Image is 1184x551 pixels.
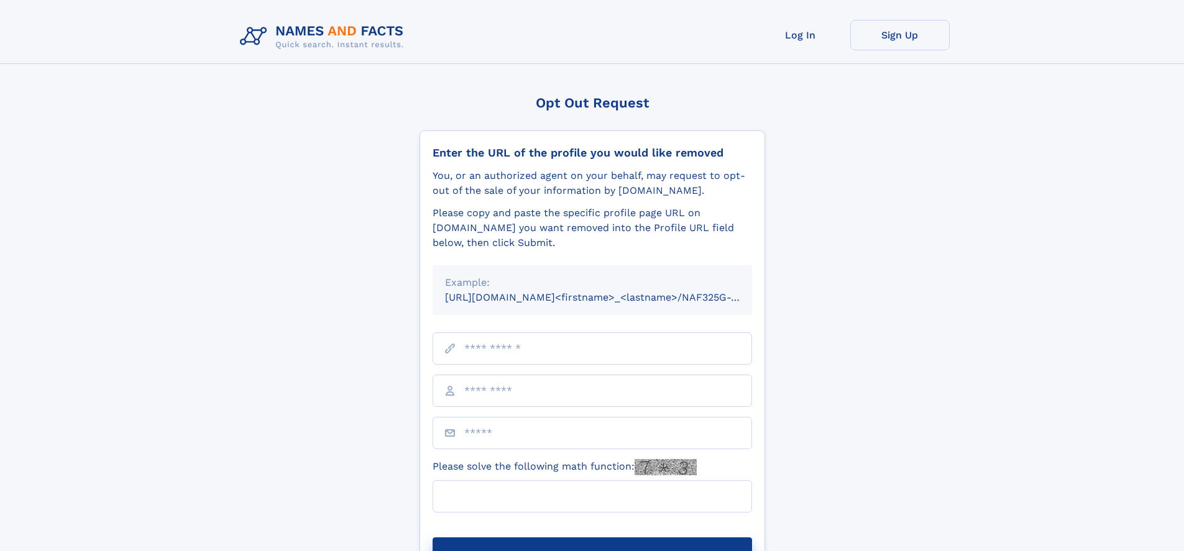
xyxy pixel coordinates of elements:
[850,20,950,50] a: Sign Up
[420,95,765,111] div: Opt Out Request
[433,206,752,250] div: Please copy and paste the specific profile page URL on [DOMAIN_NAME] you want removed into the Pr...
[433,459,697,475] label: Please solve the following math function:
[235,20,414,53] img: Logo Names and Facts
[433,168,752,198] div: You, or an authorized agent on your behalf, may request to opt-out of the sale of your informatio...
[445,275,740,290] div: Example:
[445,291,776,303] small: [URL][DOMAIN_NAME]<firstname>_<lastname>/NAF325G-xxxxxxxx
[433,146,752,160] div: Enter the URL of the profile you would like removed
[751,20,850,50] a: Log In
